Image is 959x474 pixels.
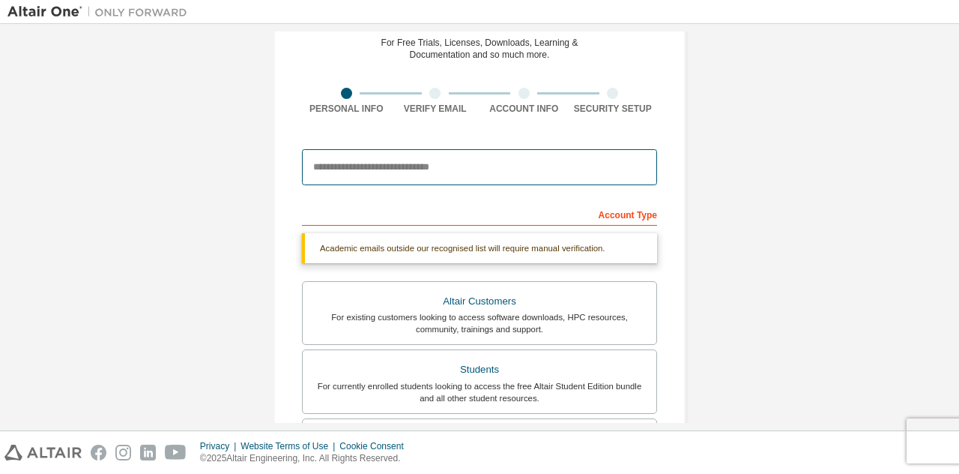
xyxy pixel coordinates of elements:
div: Academic emails outside our recognised list will require manual verification. [302,233,657,263]
div: For currently enrolled students looking to access the free Altair Student Edition bundle and all ... [312,380,647,404]
div: Account Type [302,202,657,226]
img: youtube.svg [165,445,187,460]
img: instagram.svg [115,445,131,460]
img: altair_logo.svg [4,445,82,460]
div: For Free Trials, Licenses, Downloads, Learning & Documentation and so much more. [381,37,578,61]
div: Verify Email [391,103,480,115]
div: Website Terms of Use [240,440,339,452]
div: Security Setup [569,103,658,115]
div: Cookie Consent [339,440,412,452]
div: Privacy [200,440,240,452]
div: Account Info [479,103,569,115]
div: Personal Info [302,103,391,115]
img: facebook.svg [91,445,106,460]
img: linkedin.svg [140,445,156,460]
p: © 2025 Altair Engineering, Inc. All Rights Reserved. [200,452,413,465]
img: Altair One [7,4,195,19]
div: Altair Customers [312,291,647,312]
div: Students [312,359,647,380]
div: For existing customers looking to access software downloads, HPC resources, community, trainings ... [312,311,647,335]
